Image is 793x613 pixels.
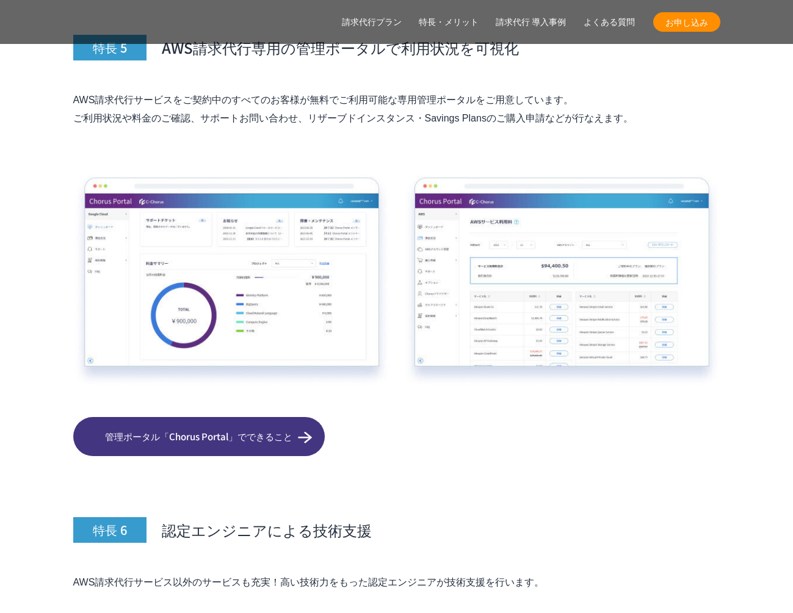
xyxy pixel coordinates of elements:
a: 管理ポータル「Chorus Portal」でできること [73,502,325,541]
span: お申し込み [653,16,720,29]
span: 管理ポータル「Chorus Portal」でできること [73,515,325,529]
img: 管理ポータル Chorus Portal イメージ [73,260,720,471]
a: 請求代行プラン [342,16,402,29]
a: 請求代行 導入事例 [496,16,567,29]
span: 特長 5 [73,120,147,145]
span: AWS請求代行専用の管理ポータルで利用状況を可視化 [162,122,519,143]
a: お申し込み [653,12,720,32]
p: AWS請求代行サービスをご契約中のすべてのお客様が無料でご利用可能な専用管理ポータルをご用意しています。 ご利用状況や料金のご確認、サポートお問い合わせ、リザーブドインスタンス・Savings ... [73,176,720,212]
a: 特長・メリット [419,16,479,29]
a: よくある質問 [584,16,635,29]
